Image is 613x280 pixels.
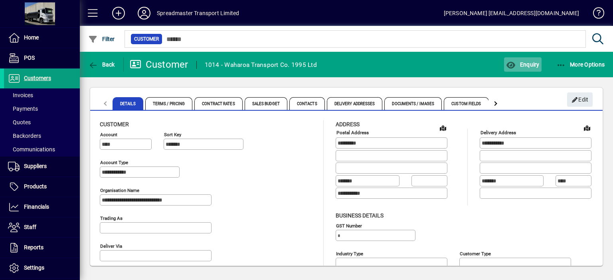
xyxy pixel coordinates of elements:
mat-label: Account [100,132,117,137]
a: Financials [4,197,80,217]
span: Documents / Images [384,97,442,110]
span: Customer [100,121,129,127]
button: Enquiry [504,57,541,72]
span: Sales Budget [245,97,287,110]
span: More Options [556,61,605,68]
a: Quotes [4,116,80,129]
span: Reports [24,244,44,251]
mat-label: Sort key [164,132,181,137]
a: Reports [4,238,80,258]
span: POS [24,55,35,61]
span: Business details [336,212,384,219]
a: Staff [4,217,80,237]
span: Contacts [289,97,325,110]
span: Contract Rates [194,97,242,110]
mat-label: Organisation name [100,188,139,193]
span: Payments [8,106,38,112]
span: Backorders [8,133,41,139]
a: Payments [4,102,80,116]
span: Customer [134,35,159,43]
button: Filter [86,32,117,46]
span: Edit [571,93,589,106]
button: More Options [554,57,607,72]
mat-label: Industry type [336,251,363,256]
a: POS [4,48,80,68]
button: Add [106,6,131,20]
a: Products [4,177,80,197]
mat-label: Deliver via [100,243,122,249]
mat-label: Account Type [100,160,128,165]
a: View on map [437,121,449,134]
app-page-header-button: Back [80,57,124,72]
a: Invoices [4,88,80,102]
span: Communications [8,146,55,153]
button: Back [86,57,117,72]
span: Invoices [8,92,33,98]
mat-label: Trading as [100,215,123,221]
span: Filter [88,36,115,42]
span: Quotes [8,119,31,125]
span: Customers [24,75,51,81]
span: Suppliers [24,163,47,169]
span: Settings [24,264,44,271]
div: Spreadmaster Transport Limited [157,7,239,20]
span: Delivery Addresses [327,97,383,110]
span: Terms / Pricing [145,97,193,110]
span: Home [24,34,39,41]
a: Communications [4,143,80,156]
span: Financials [24,204,49,210]
a: Knowledge Base [587,2,603,27]
a: Settings [4,258,80,278]
span: Enquiry [506,61,539,68]
div: Customer [130,58,188,71]
a: Home [4,28,80,48]
button: Profile [131,6,157,20]
span: Custom Fields [444,97,488,110]
span: Products [24,183,47,190]
mat-label: GST Number [336,223,362,228]
mat-label: Customer type [460,251,491,256]
span: Details [113,97,143,110]
a: Backorders [4,129,80,143]
span: Back [88,61,115,68]
button: Edit [567,92,593,107]
div: 1014 - Waharoa Transport Co. 1995 Ltd [205,59,317,71]
div: [PERSON_NAME] [EMAIL_ADDRESS][DOMAIN_NAME] [444,7,579,20]
span: Address [336,121,360,127]
a: Suppliers [4,157,80,176]
span: Staff [24,224,36,230]
a: View on map [581,121,593,134]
